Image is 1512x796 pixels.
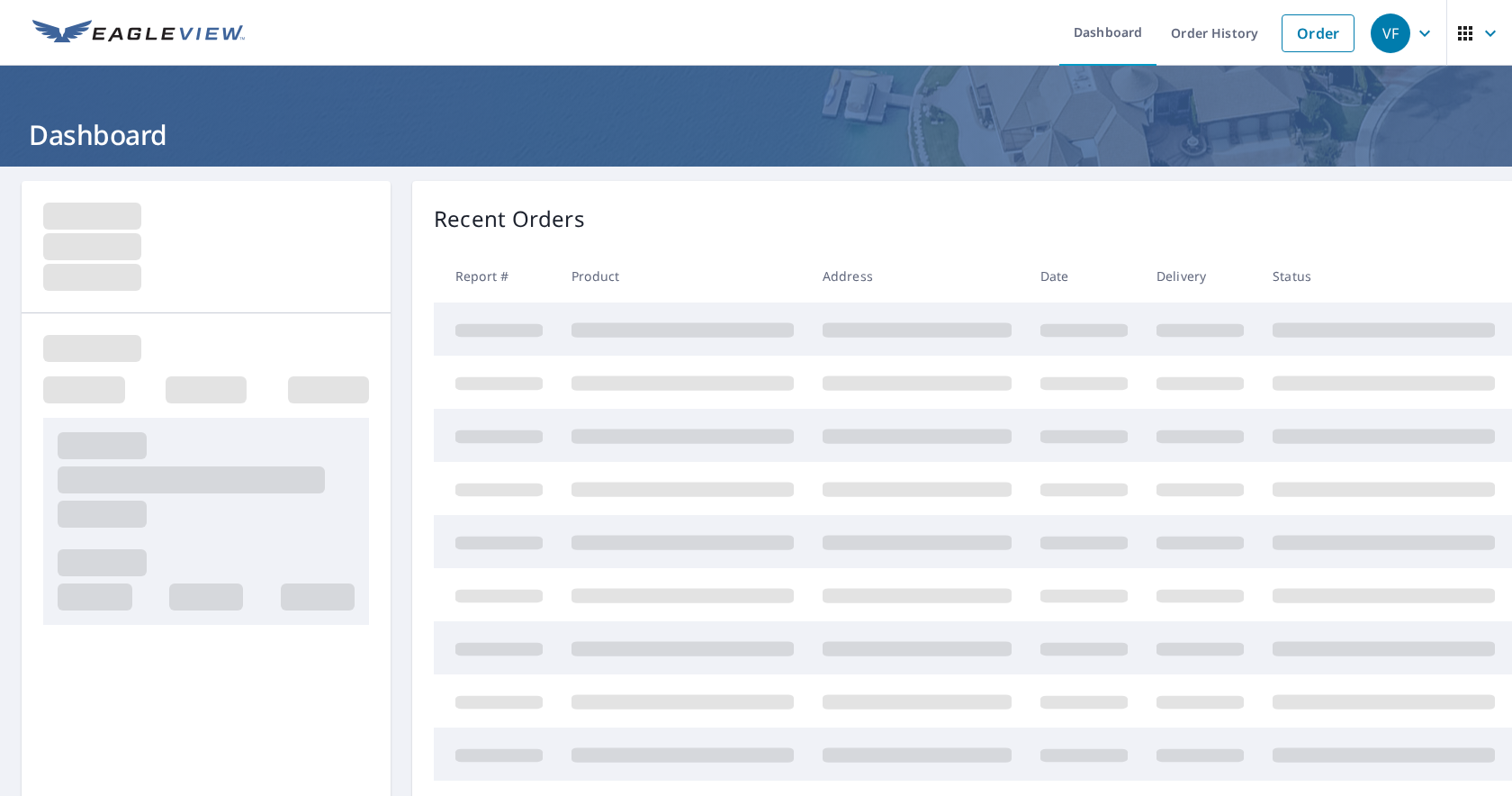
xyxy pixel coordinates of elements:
th: Report # [434,249,557,303]
th: Delivery [1142,249,1258,303]
th: Product [557,249,808,303]
h1: Dashboard [22,116,1490,153]
img: EV Logo [32,20,245,47]
p: Recent Orders [434,203,585,235]
th: Address [808,249,1026,303]
a: Order [1282,14,1354,52]
th: Status [1258,249,1509,303]
div: VF [1371,14,1410,53]
th: Date [1026,249,1142,303]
